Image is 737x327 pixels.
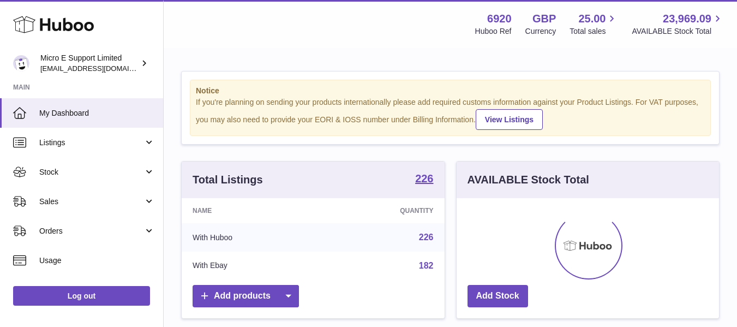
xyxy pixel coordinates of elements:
[415,173,433,184] strong: 226
[475,26,512,37] div: Huboo Ref
[415,173,433,186] a: 226
[193,285,299,307] a: Add products
[40,64,160,73] span: [EMAIL_ADDRESS][DOMAIN_NAME]
[570,11,618,37] a: 25.00 Total sales
[468,285,528,307] a: Add Stock
[196,97,705,130] div: If you're planning on sending your products internationally please add required customs informati...
[487,11,512,26] strong: 6920
[632,11,724,37] a: 23,969.09 AVAILABLE Stock Total
[320,198,445,223] th: Quantity
[13,286,150,306] a: Log out
[39,167,143,177] span: Stock
[525,26,556,37] div: Currency
[39,255,155,266] span: Usage
[663,11,711,26] span: 23,969.09
[419,233,434,242] a: 226
[578,11,606,26] span: 25.00
[570,26,618,37] span: Total sales
[39,108,155,118] span: My Dashboard
[419,261,434,270] a: 182
[468,173,589,187] h3: AVAILABLE Stock Total
[39,138,143,148] span: Listings
[40,53,139,74] div: Micro E Support Limited
[39,197,143,207] span: Sales
[182,223,320,252] td: With Huboo
[193,173,263,187] h3: Total Listings
[13,55,29,72] img: contact@micropcsupport.com
[476,109,543,130] a: View Listings
[196,86,705,96] strong: Notice
[532,11,556,26] strong: GBP
[632,26,724,37] span: AVAILABLE Stock Total
[39,226,143,236] span: Orders
[182,198,320,223] th: Name
[182,252,320,280] td: With Ebay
